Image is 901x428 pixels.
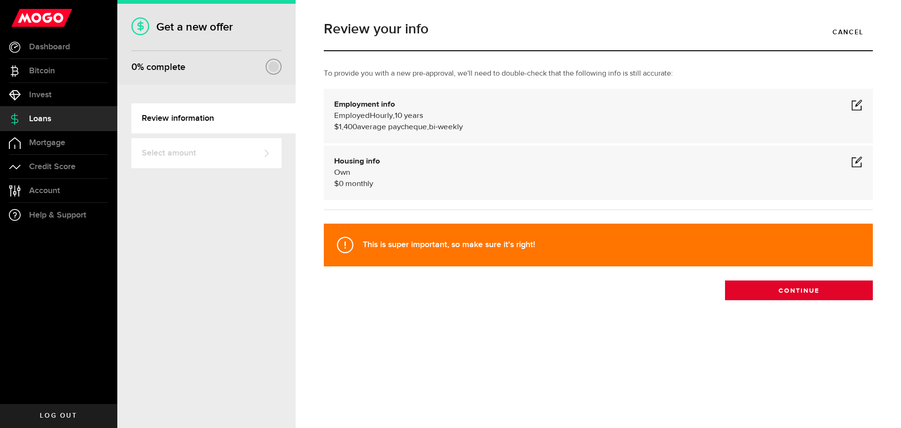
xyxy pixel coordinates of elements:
a: Select amount [131,138,282,168]
div: % complete [131,59,185,76]
p: To provide you with a new pre-approval, we'll need to double-check that the following info is sti... [324,68,873,79]
span: Employed [334,112,370,120]
b: Employment info [334,101,395,109]
span: Bitcoin [29,67,55,75]
span: Own [334,169,350,177]
span: Mortgage [29,139,65,147]
span: Invest [29,91,52,99]
span: Log out [40,412,77,419]
strong: This is super important, so make sure it's right! [363,240,535,249]
a: Review information [131,103,296,133]
span: average paycheque, [357,123,429,131]
span: $1,400 [334,123,357,131]
button: Open LiveChat chat widget [8,4,36,32]
span: 0 [131,62,137,73]
span: 0 [339,180,344,188]
b: Housing info [334,157,380,165]
span: Loans [29,115,51,123]
a: Cancel [823,22,873,42]
button: Continue [725,280,873,300]
span: monthly [345,180,373,188]
span: 10 years [395,112,423,120]
span: Help & Support [29,211,86,219]
h1: Review your info [324,22,873,36]
span: Account [29,187,60,195]
span: Hourly [370,112,393,120]
span: , [393,112,395,120]
h1: Get a new offer [131,20,282,34]
span: Dashboard [29,43,70,51]
span: bi-weekly [429,123,463,131]
span: Credit Score [29,163,76,171]
span: $ [334,180,339,188]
